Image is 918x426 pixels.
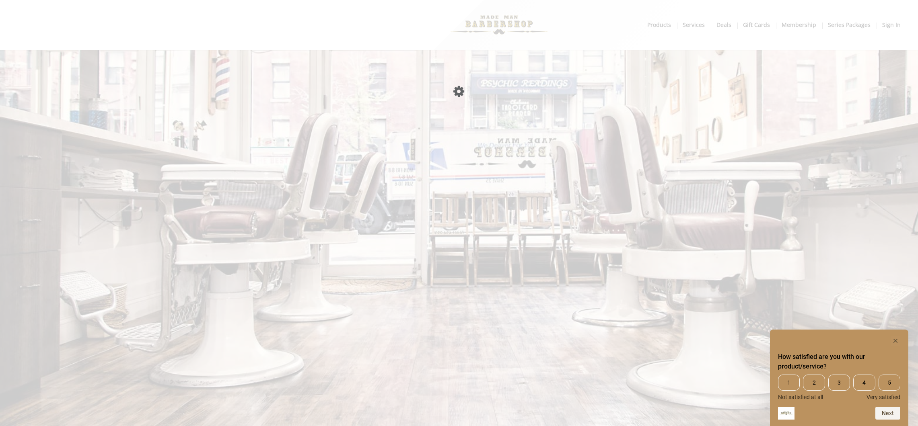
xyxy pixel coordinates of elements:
button: Next question [875,407,900,420]
button: Hide survey [891,336,900,346]
span: 3 [828,375,850,391]
span: 5 [879,375,900,391]
div: How satisfied are you with our product/service? Select an option from 1 to 5, with 1 being Not sa... [778,375,900,400]
h2: How satisfied are you with our product/service? Select an option from 1 to 5, with 1 being Not sa... [778,352,900,371]
div: How satisfied are you with our product/service? Select an option from 1 to 5, with 1 being Not sa... [778,336,900,420]
span: 2 [803,375,825,391]
span: 4 [853,375,875,391]
span: 1 [778,375,800,391]
span: Not satisfied at all [778,394,823,400]
span: Very satisfied [867,394,900,400]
